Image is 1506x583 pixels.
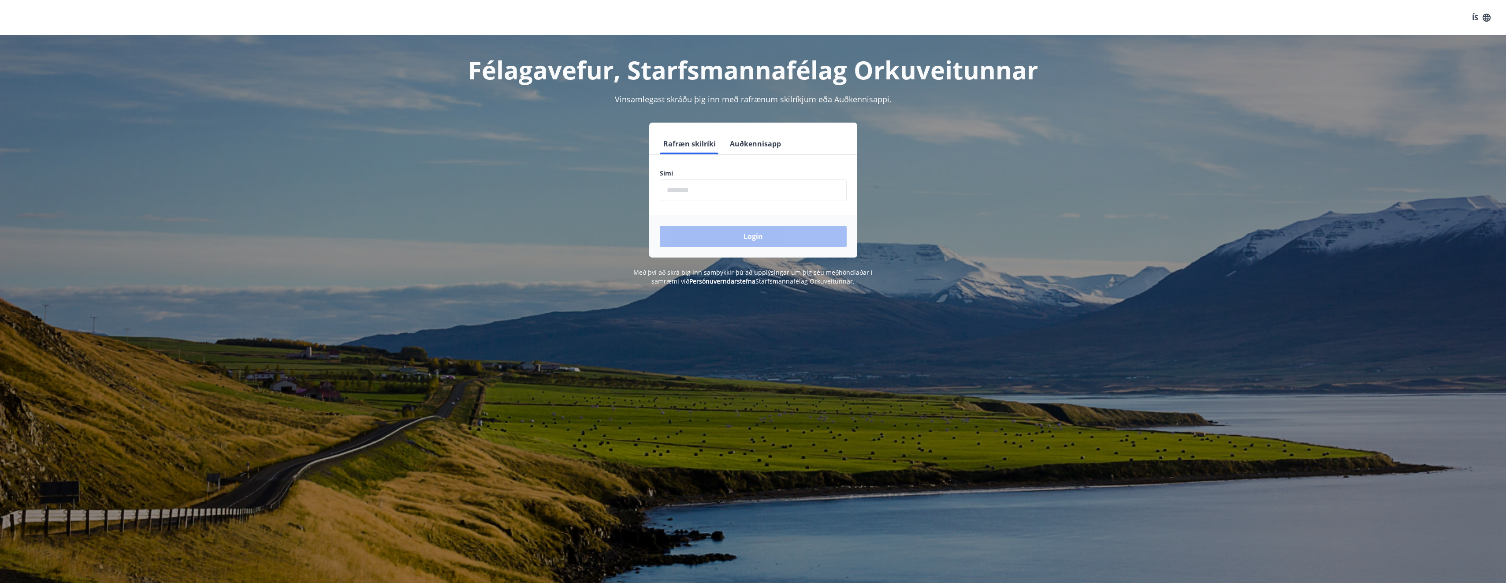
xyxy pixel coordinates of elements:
[1467,10,1495,26] button: ÍS
[660,169,847,178] label: Sími
[446,53,1060,86] h1: Félagavefur, Starfsmannafélag Orkuveitunnar
[689,277,755,285] a: Persónuverndarstefna
[726,133,785,154] button: Auðkennisapp
[660,133,719,154] button: Rafræn skilríki
[615,94,892,105] span: Vinsamlegast skráðu þig inn með rafrænum skilríkjum eða Auðkennisappi.
[633,268,873,285] span: Með því að skrá þig inn samþykkir þú að upplýsingar um þig séu meðhöndlaðar í samræmi við Starfsm...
